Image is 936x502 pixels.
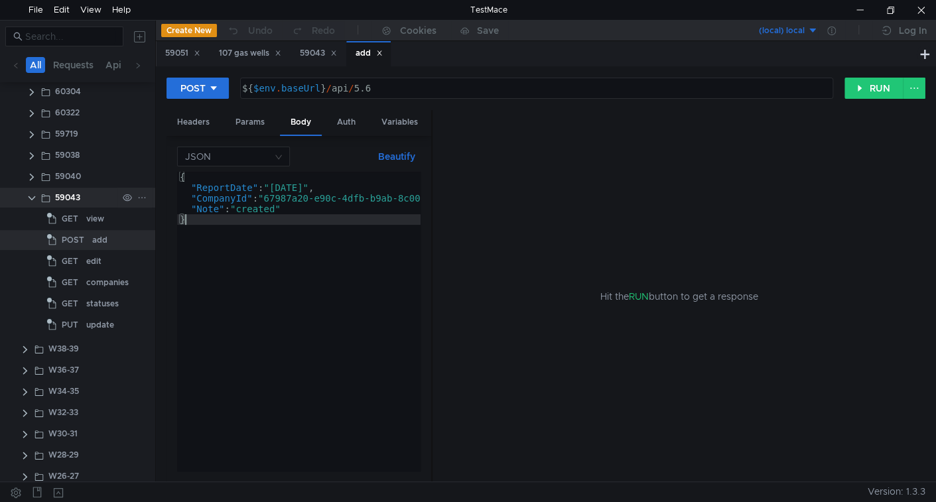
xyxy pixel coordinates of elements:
div: statuses [86,294,119,314]
div: edit [86,251,101,271]
div: 59719 [55,124,78,144]
div: W30-31 [48,424,78,444]
div: add [356,46,383,60]
div: W32-33 [48,403,78,422]
button: Create New [161,24,217,37]
div: 60304 [55,82,81,101]
button: Beautify [373,149,421,164]
button: RUN [844,78,903,99]
button: Undo [217,21,282,40]
div: Log In [899,23,927,38]
span: GET [62,209,78,229]
div: Save [477,26,499,35]
div: W34-35 [48,381,79,401]
div: 59051 [165,46,200,60]
div: Auth [326,110,366,135]
span: RUN [628,290,648,302]
span: GET [62,294,78,314]
span: Hit the button to get a response [600,289,758,304]
div: Body [280,110,322,136]
div: W28-29 [48,445,79,465]
button: Redo [282,21,344,40]
div: Variables [371,110,429,135]
button: Api [101,57,125,73]
div: update [86,315,114,335]
div: 59043 [55,188,80,208]
div: 59043 [300,46,337,60]
div: W38-39 [48,339,79,359]
span: Version: 1.3.3 [868,482,925,501]
div: 60322 [55,103,80,123]
button: Requests [49,57,98,73]
span: GET [62,273,78,292]
div: view [86,209,104,229]
div: W36-37 [48,360,79,380]
button: All [26,57,45,73]
button: (local) local [726,20,818,41]
div: POST [180,81,206,95]
span: PUT [62,315,78,335]
div: W26-27 [48,466,79,486]
div: 107 gas wells [219,46,281,60]
div: Redo [312,23,335,38]
div: Undo [248,23,273,38]
span: GET [62,251,78,271]
div: Cookies [400,23,436,38]
input: Search... [25,29,115,44]
div: 59040 [55,166,81,186]
div: Headers [167,110,220,135]
div: 59038 [55,145,80,165]
div: Params [225,110,275,135]
div: (local) local [759,25,805,37]
div: add [92,230,107,250]
div: companies [86,273,129,292]
button: POST [167,78,229,99]
span: POST [62,230,84,250]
